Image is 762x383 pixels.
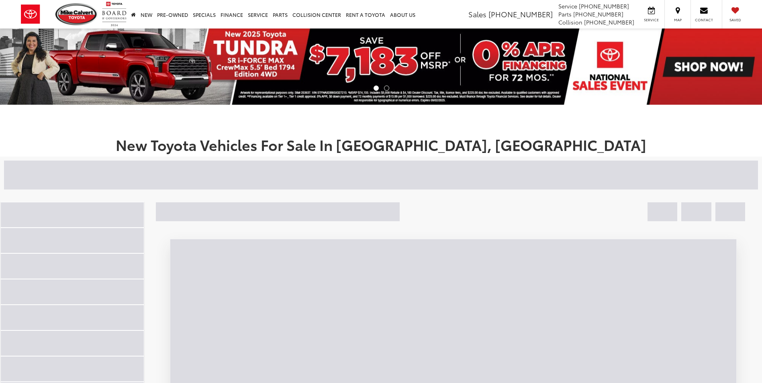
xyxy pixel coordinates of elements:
[642,17,660,22] span: Service
[573,10,623,18] span: [PHONE_NUMBER]
[558,18,582,26] span: Collision
[669,17,686,22] span: Map
[579,2,629,10] span: [PHONE_NUMBER]
[584,18,634,26] span: [PHONE_NUMBER]
[468,9,486,19] span: Sales
[558,10,572,18] span: Parts
[558,2,577,10] span: Service
[726,17,744,22] span: Saved
[55,3,98,25] img: Mike Calvert Toyota
[488,9,553,19] span: [PHONE_NUMBER]
[695,17,713,22] span: Contact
